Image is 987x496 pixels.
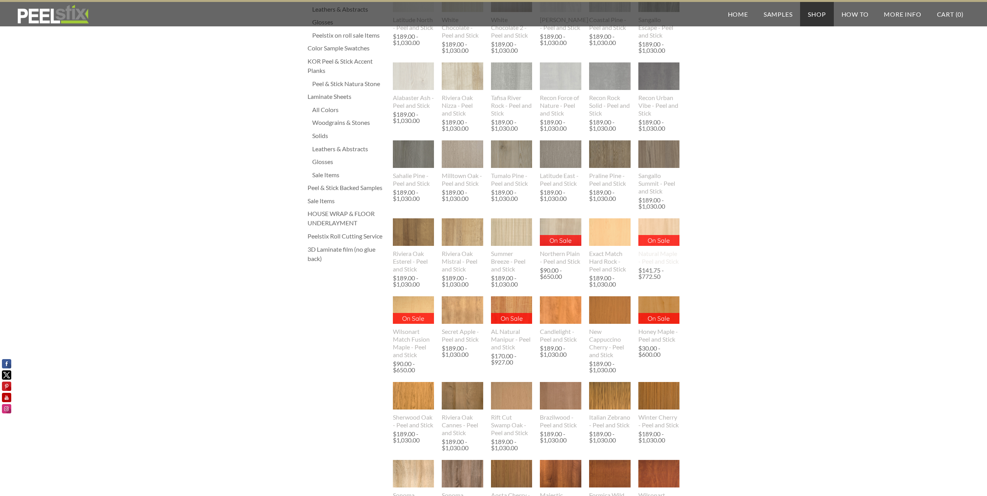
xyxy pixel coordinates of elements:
div: Alabaster Ash - Peel and Stick [393,94,434,109]
img: s832171791223022656_p693_i4_w640.jpeg [442,382,483,410]
a: Home [720,2,756,26]
div: Winter Cherry - Peel and Stick [638,413,680,429]
a: How To [834,2,876,26]
div: $189.00 - $1,030.00 [491,189,531,202]
img: s832171791223022656_p547_i1_w400.jpeg [442,296,483,324]
div: $189.00 - $1,030.00 [540,119,579,131]
a: Candlelight - Peel and Stick [540,296,581,343]
div: $189.00 - $1,030.00 [589,361,629,373]
img: s832171791223022656_p576_i1_w400.jpeg [442,460,483,487]
a: Glosses [312,157,385,166]
a: Tafisa River Rock - Peel and Stick [491,62,532,117]
div: $189.00 - $1,030.00 [491,275,531,287]
div: $189.00 - $1,030.00 [589,275,629,287]
div: Brazilwood - Peel and Stick [540,413,581,429]
img: s832171791223022656_p461_i1_w400.jpeg [491,296,532,324]
div: Summer Breeze - Peel and Stick [491,250,532,273]
div: $189.00 - $1,030.00 [393,189,432,202]
a: Summer Breeze - Peel and Stick [491,218,532,273]
div: $189.00 - $1,030.00 [393,111,432,124]
div: Tafisa River Rock - Peel and Stick [491,94,532,117]
p: On Sale [638,235,680,246]
a: On Sale Honey Maple - Peel and Stick [638,296,680,343]
div: $189.00 - $1,030.00 [442,439,481,451]
a: Recon Force of Nature - Peel and Stick [540,62,581,117]
a: Leathers & Abstracts [312,144,385,154]
div: Peel & Stick Natura Stone [312,79,385,88]
a: On Sale Wilsonart Match Fusion Maple - Peel and Stick [393,296,434,358]
div: Riviera Oak Cannes - Peel and Stick [442,413,483,437]
div: $189.00 - $1,030.00 [540,33,579,46]
img: s832171791223022656_p484_i1_w400.jpeg [589,140,631,168]
span: 0 [958,10,961,18]
div: $189.00 - $1,030.00 [442,119,481,131]
a: Laminate Sheets [308,92,385,101]
div: $189.00 - $1,030.00 [540,431,579,443]
div: Honey Maple - Peel and Stick [638,328,680,343]
div: Natural Maple - Peel and Stick [638,250,680,265]
div: Sale Items [312,170,385,180]
img: s832171791223022656_p468_i1_w400.jpeg [540,296,581,324]
img: s832171791223022656_p891_i1_w1536.jpeg [589,54,631,99]
div: $189.00 - $1,030.00 [589,33,629,46]
div: $189.00 - $1,030.00 [589,119,629,131]
div: Secret Apple - Peel and Stick [442,328,483,343]
a: On Sale Northern Plain - Peel and Stick [540,218,581,265]
img: s832171791223022656_p767_i6_w640.jpeg [491,128,532,181]
a: All Colors [312,105,385,114]
img: s832171791223022656_p486_i1_w400.jpeg [589,460,631,487]
div: Riviera Oak Mistral - Peel and Stick [442,250,483,273]
div: $189.00 - $1,030.00 [491,41,531,54]
a: More Info [876,2,929,26]
div: Peelstix Roll Cutting Service [308,232,385,241]
img: s832171791223022656_p580_i1_w400.jpeg [540,140,581,168]
div: $189.00 - $1,030.00 [540,345,579,358]
a: Shop [800,2,833,26]
img: s832171791223022656_p893_i1_w1536.jpeg [638,54,680,99]
div: $189.00 - $1,030.00 [491,439,531,451]
img: s832171791223022656_p589_i1_w400.jpeg [638,382,680,410]
div: Latitude East - Peel and Stick [540,172,581,187]
img: s832171791223022656_p987_i2_w432.jpeg [638,218,680,246]
div: $141.75 - $772.50 [638,267,680,280]
a: Latitude East - Peel and Stick [540,140,581,187]
a: Sahalie Pine - Peel and Stick [393,140,434,187]
div: $189.00 - $1,030.00 [393,431,432,443]
img: s832171791223022656_p691_i2_w640.jpeg [442,62,483,90]
a: KOR Peel & Stick Accent Planks [308,57,385,75]
div: Woodgrains & Stones [312,118,385,127]
div: Recon Force of Nature - Peel and Stick [540,94,581,117]
img: REFACE SUPPLIES [16,5,90,24]
a: Peel & Stick Backed Samples [308,183,385,192]
div: Riviera Oak Nizza - Peel and Stick [442,94,483,117]
img: s832171791223022656_p577_i1_w400.jpeg [393,460,434,487]
div: $189.00 - $1,030.00 [442,345,481,358]
img: s832171791223022656_p542_i1_w400.jpeg [491,382,532,410]
img: s832171791223022656_p466_i1_w400.jpeg [491,460,532,487]
img: s832171791223022656_p857_i1_w2048.jpeg [540,218,581,246]
a: Rift Cut Swamp Oak - Peel and Stick [491,382,532,436]
a: Milltown Oak - Peel and Stick [442,140,483,187]
div: AL Natural Manipur - Peel and Stick [491,328,532,351]
div: White Chocolate - Peel and Stick [442,16,483,39]
img: s832171791223022656_p599_i1_w400.jpeg [393,296,434,324]
div: $189.00 - $1,030.00 [638,119,678,131]
div: $189.00 - $1,030.00 [589,431,629,443]
div: 3D Laminate film (no glue back) [308,245,385,263]
div: White Chocolate 2 - Peel and Stick [491,16,532,39]
a: Solids [312,131,385,140]
p: On Sale [491,313,532,324]
div: $170.00 - $927.00 [491,353,532,365]
a: On Sale Natural Maple - Peel and Stick [638,218,680,265]
img: s832171791223022656_p526_i1_w400.jpeg [540,460,581,487]
a: Sale Items [308,196,385,206]
img: s832171791223022656_p649_i2_w432.jpeg [638,296,680,324]
p: On Sale [540,235,581,246]
a: Recon Urban Vibe - Peel and Stick [638,62,680,117]
div: Sangallo Summit - Peel and Stick [638,172,680,195]
img: s832171791223022656_p508_i1_w400.jpeg [589,382,631,410]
